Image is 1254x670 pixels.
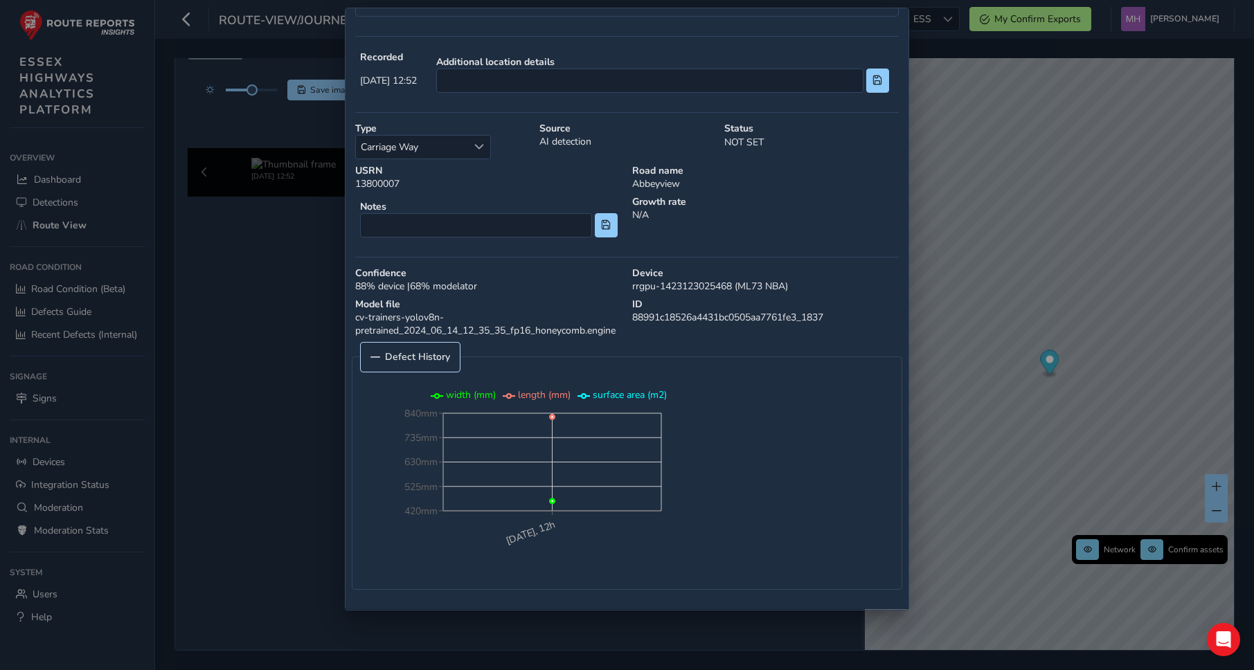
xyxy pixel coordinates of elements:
[593,388,667,401] span: surface area (m2)
[467,136,490,159] div: Select a type
[350,262,627,298] div: 88 % device | 68 % modelator
[350,159,627,195] div: 13800007
[355,266,622,280] strong: Confidence
[627,293,904,342] div: 88991c18526a4431bc0505aa7761fe3_1837
[360,74,417,87] span: [DATE] 12:52
[404,480,438,494] tspan: 525mm
[632,266,899,280] strong: Device
[632,195,899,208] strong: Growth rate
[360,375,895,583] div: Defect History
[385,352,450,362] span: Defect History
[355,298,622,311] strong: Model file
[404,407,438,420] tspan: 840mm
[350,293,627,342] div: cv-trainers-yolov8n-pretrained_2024_06_14_12_35_35_fp16_honeycomb.engine
[1207,623,1240,656] div: Open Intercom Messenger
[627,190,904,247] div: N/A
[404,432,438,445] tspan: 735mm
[355,122,530,135] strong: Type
[436,55,889,69] strong: Additional location details
[404,505,438,518] tspan: 420mm
[724,135,899,150] p: NOT SET
[632,164,899,177] strong: Road name
[627,262,904,298] div: rrgpu-1423123025468 (ML73 NBA)
[361,343,460,372] a: Defect History
[360,51,417,64] strong: Recorded
[356,136,467,159] span: Carriage Way
[404,456,438,469] tspan: 630mm
[535,117,719,164] div: AI detection
[627,159,904,195] div: Abbeyview
[446,388,496,401] span: width (mm)
[518,388,571,401] span: length (mm)
[360,200,617,213] strong: Notes
[355,164,622,177] strong: USRN
[504,518,557,547] text: [DATE], 12h
[632,298,899,311] strong: ID
[724,122,899,135] strong: Status
[539,122,714,135] strong: Source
